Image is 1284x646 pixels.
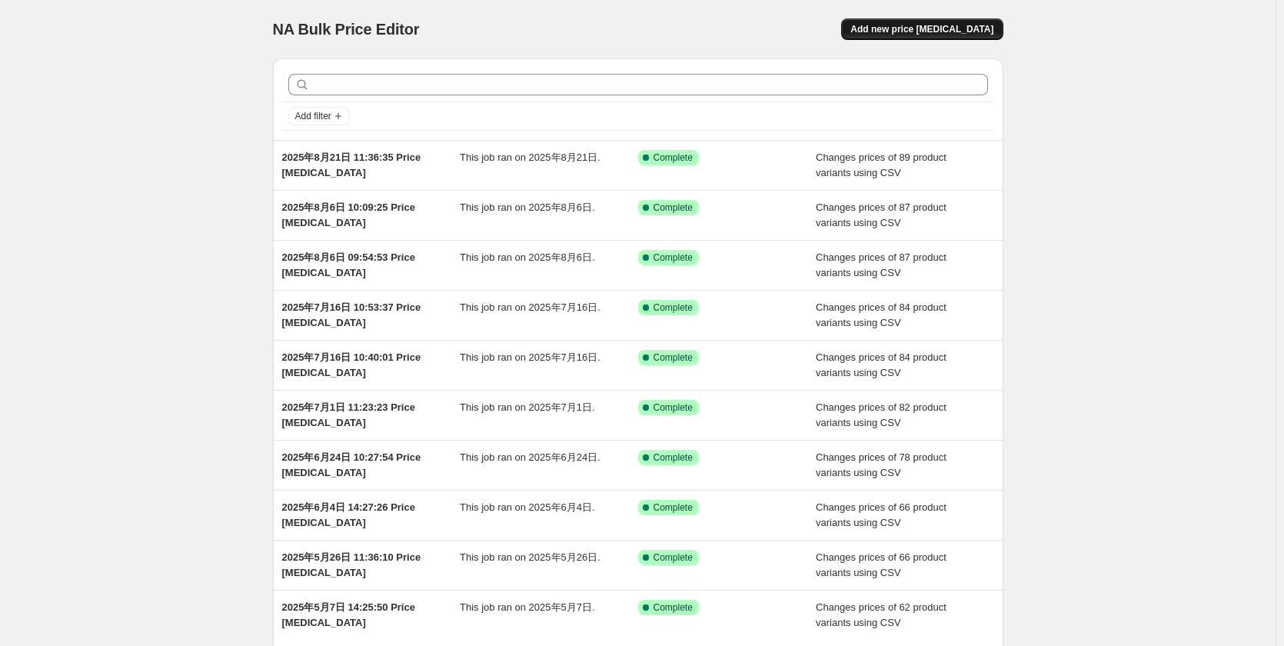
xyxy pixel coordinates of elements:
[654,251,693,264] span: Complete
[282,201,415,228] span: 2025年8月6日 10:09:25 Price [MEDICAL_DATA]
[460,551,600,563] span: This job ran on 2025年5月26日.
[460,152,600,163] span: This job ran on 2025年8月21日.
[816,201,946,228] span: Changes prices of 87 product variants using CSV
[654,201,693,214] span: Complete
[816,401,946,428] span: Changes prices of 82 product variants using CSV
[654,551,693,564] span: Complete
[282,251,415,278] span: 2025年8月6日 09:54:53 Price [MEDICAL_DATA]
[654,152,693,164] span: Complete
[654,601,693,614] span: Complete
[282,301,421,328] span: 2025年7月16日 10:53:37 Price [MEDICAL_DATA]
[654,401,693,414] span: Complete
[273,21,420,38] span: NA Bulk Price Editor
[654,351,693,364] span: Complete
[460,201,595,213] span: This job ran on 2025年8月6日.
[282,152,421,178] span: 2025年8月21日 11:36:35 Price [MEDICAL_DATA]
[282,401,415,428] span: 2025年7月1日 11:23:23 Price [MEDICAL_DATA]
[460,301,600,313] span: This job ran on 2025年7月16日.
[460,501,595,513] span: This job ran on 2025年6月4日.
[816,351,946,378] span: Changes prices of 84 product variants using CSV
[816,251,946,278] span: Changes prices of 87 product variants using CSV
[460,451,600,463] span: This job ran on 2025年6月24日.
[654,451,693,464] span: Complete
[816,301,946,328] span: Changes prices of 84 product variants using CSV
[460,601,595,613] span: This job ran on 2025年5月7日.
[816,501,946,528] span: Changes prices of 66 product variants using CSV
[282,551,421,578] span: 2025年5月26日 11:36:10 Price [MEDICAL_DATA]
[460,251,595,263] span: This job ran on 2025年8月6日.
[654,501,693,514] span: Complete
[460,351,600,363] span: This job ran on 2025年7月16日.
[282,451,421,478] span: 2025年6月24日 10:27:54 Price [MEDICAL_DATA]
[816,551,946,578] span: Changes prices of 66 product variants using CSV
[850,23,993,35] span: Add new price [MEDICAL_DATA]
[654,301,693,314] span: Complete
[816,601,946,628] span: Changes prices of 62 product variants using CSV
[816,451,946,478] span: Changes prices of 78 product variants using CSV
[816,152,946,178] span: Changes prices of 89 product variants using CSV
[288,107,350,125] button: Add filter
[460,401,595,413] span: This job ran on 2025年7月1日.
[282,351,421,378] span: 2025年7月16日 10:40:01 Price [MEDICAL_DATA]
[295,110,331,122] span: Add filter
[282,601,415,628] span: 2025年5月7日 14:25:50 Price [MEDICAL_DATA]
[282,501,415,528] span: 2025年6月4日 14:27:26 Price [MEDICAL_DATA]
[841,18,1003,40] button: Add new price [MEDICAL_DATA]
